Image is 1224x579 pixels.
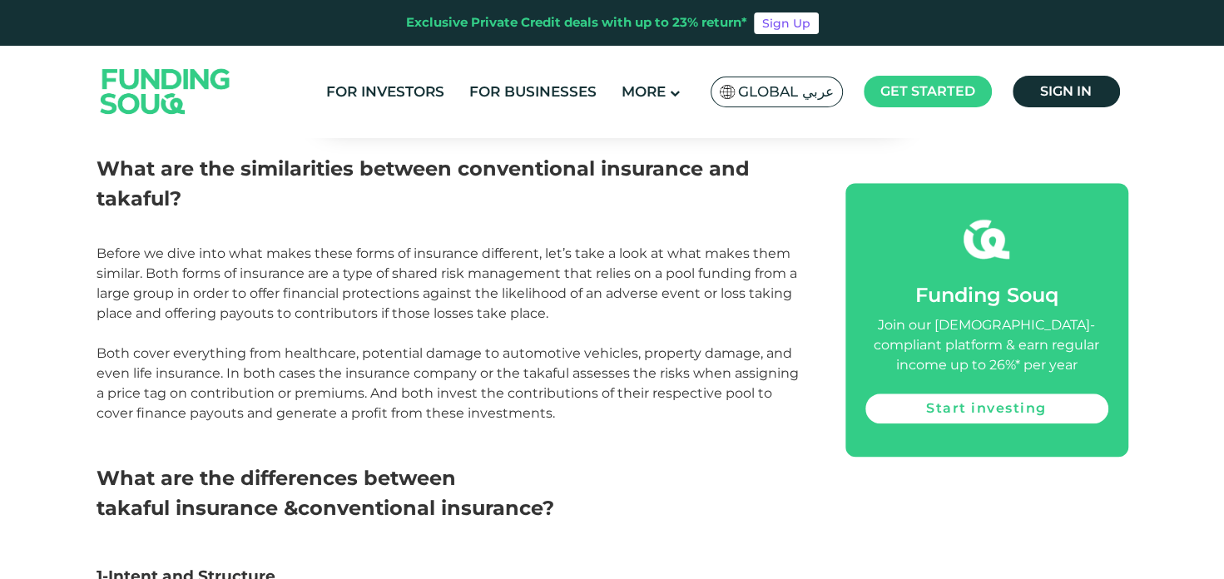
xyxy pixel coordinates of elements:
[865,315,1108,375] div: Join our [DEMOGRAPHIC_DATA]-compliant platform & earn regular income up to 26%* per year
[465,78,601,106] a: For Businesses
[915,283,1058,307] span: Funding Souq
[738,82,834,101] span: Global عربي
[298,496,554,520] span: conventional insurance?
[754,12,819,34] a: Sign Up
[880,83,975,99] span: Get started
[97,245,799,421] span: Before we dive into what makes these forms of insurance different, let’s take a look at what make...
[720,85,735,99] img: SA Flag
[97,466,456,490] span: What are the differences between
[865,393,1108,423] a: Start investing
[622,83,666,100] span: More
[1040,83,1092,99] span: Sign in
[964,216,1009,262] img: fsicon
[97,156,750,210] span: What are the similarities between conventional insurance and takaful?
[406,13,747,32] div: Exclusive Private Credit deals with up to 23% return*
[84,49,247,133] img: Logo
[1013,76,1120,107] a: Sign in
[322,78,448,106] a: For Investors
[97,496,298,520] span: takaful insurance &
